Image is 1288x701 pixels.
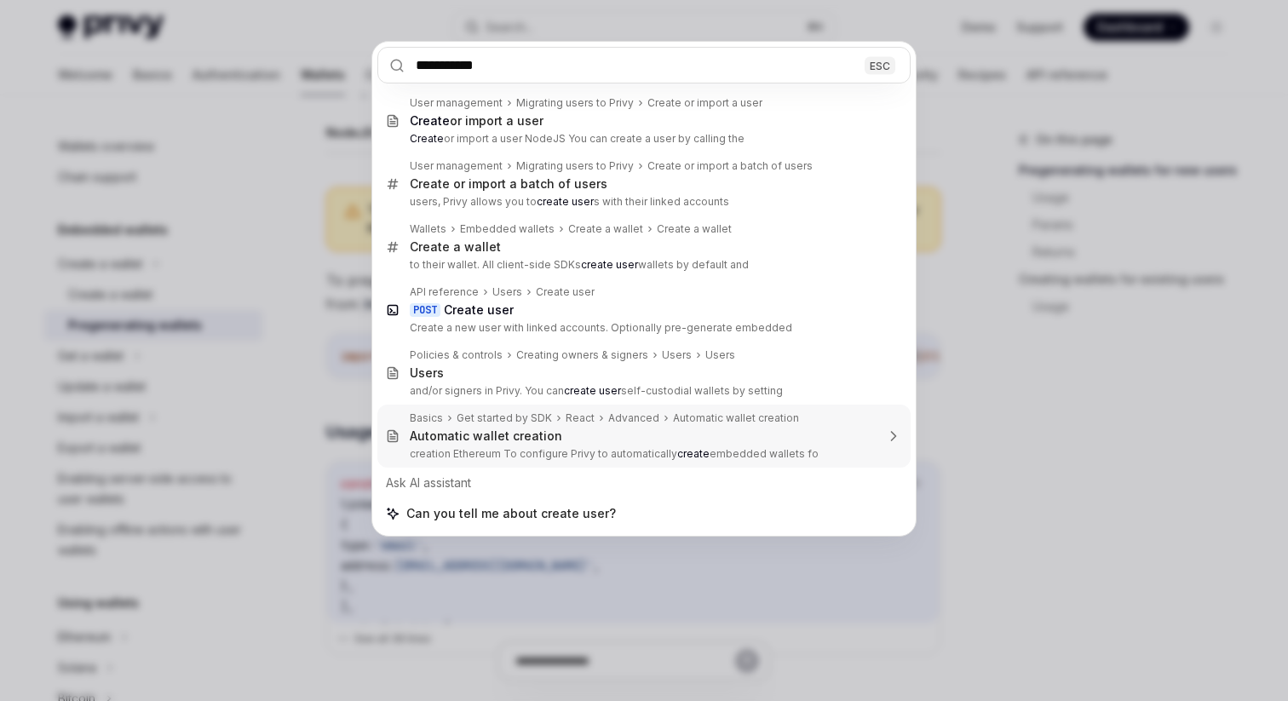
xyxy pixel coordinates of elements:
p: to their wallet. All client-side SDKs wallets by default and [410,258,875,272]
b: create [677,447,710,460]
div: Basics [410,411,443,425]
div: Migrating users to Privy [516,96,634,110]
div: Wallets [410,222,446,236]
div: Create user [536,285,595,299]
div: Users [410,365,444,381]
div: Users [662,348,692,362]
b: Create [410,132,444,145]
p: creation Ethereum To configure Privy to automatically embedded wallets fo [410,447,875,461]
div: Ask AI assistant [377,468,911,498]
div: POST [410,303,440,317]
div: Create a wallet [410,239,501,255]
div: Creating owners & signers [516,348,648,362]
div: Automatic wallet creation [410,428,562,444]
div: Create or import a user [647,96,762,110]
div: Users [492,285,522,299]
p: and/or signers in Privy. You can self-custodial wallets by setting [410,384,875,398]
div: ESC [865,56,895,74]
div: Create or import a batch of users [410,176,607,192]
b: create user [581,258,638,271]
div: or import a user [410,113,543,129]
div: Create a wallet [657,222,732,236]
div: User management [410,159,503,173]
b: Create user [444,302,514,317]
div: User management [410,96,503,110]
p: Create a new user with linked accounts. Optionally pre-generate embedded [410,321,875,335]
p: or import a user NodeJS You can create a user by calling the [410,132,875,146]
div: Policies & controls [410,348,503,362]
div: Advanced [608,411,659,425]
div: Create a wallet [568,222,643,236]
span: Can you tell me about create user? [406,505,616,522]
div: Users [705,348,735,362]
b: Create [410,113,450,128]
div: Migrating users to Privy [516,159,634,173]
div: Automatic wallet creation [673,411,799,425]
p: users, Privy allows you to s with their linked accounts [410,195,875,209]
b: create user [564,384,621,397]
div: API reference [410,285,479,299]
div: React [566,411,595,425]
div: Get started by SDK [457,411,552,425]
div: Embedded wallets [460,222,555,236]
div: Create or import a batch of users [647,159,813,173]
b: create user [537,195,594,208]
